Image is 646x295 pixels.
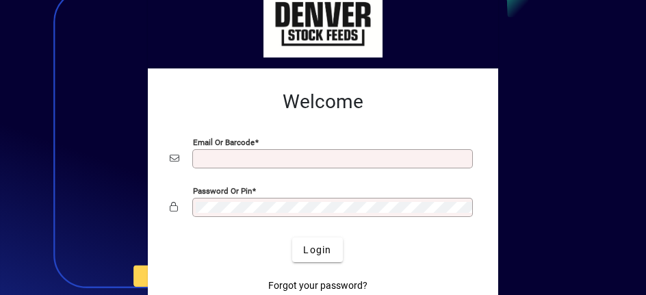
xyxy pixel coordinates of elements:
h2: Welcome [170,90,476,114]
mat-label: Email or Barcode [193,138,255,147]
button: Login [292,238,342,262]
span: Login [303,243,331,257]
mat-label: Password or Pin [193,186,252,196]
span: Forgot your password? [268,279,367,293]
